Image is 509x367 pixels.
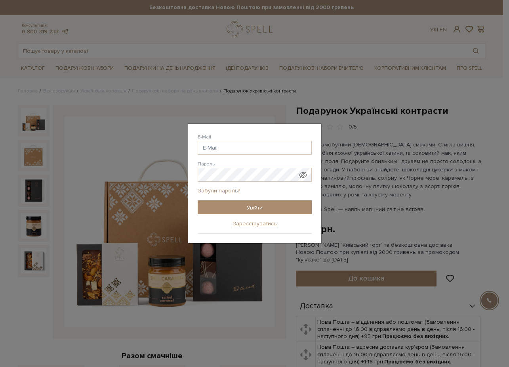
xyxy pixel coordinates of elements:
[198,161,215,168] label: Пароль
[299,171,307,179] span: Показати пароль у вигляді звичайного тексту. Попередження: це відобразить ваш пароль на екрані.
[198,200,312,214] input: Увійти
[198,187,240,194] a: Забули пароль?
[198,134,211,141] label: E-Mail
[198,141,312,155] input: E-Mail
[233,220,277,227] a: Зареєструватись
